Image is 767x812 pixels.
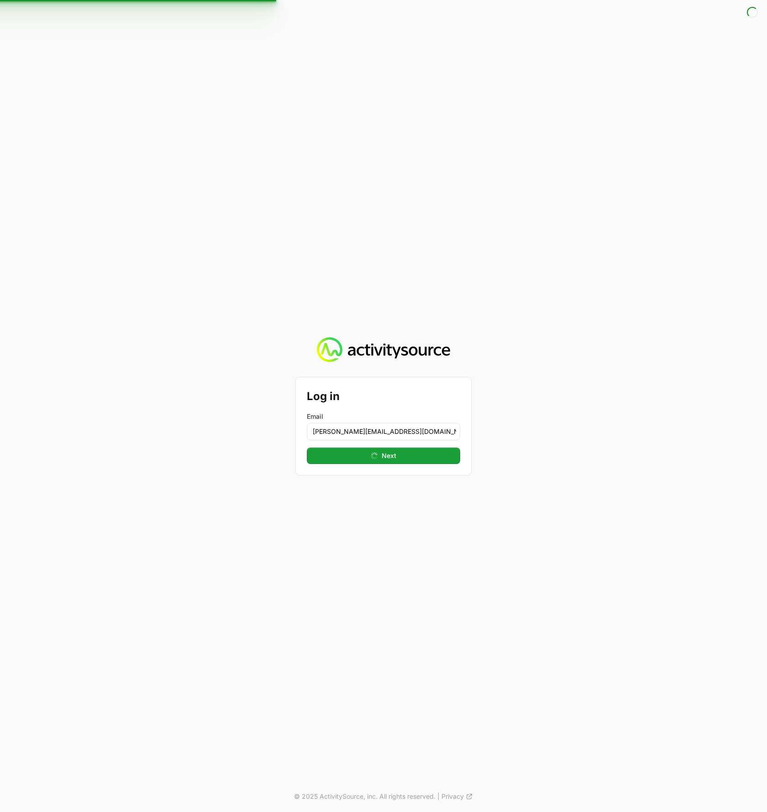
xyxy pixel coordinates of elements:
[307,448,460,464] button: Next
[382,450,396,461] span: Next
[294,792,436,801] p: © 2025 ActivitySource, inc. All rights reserved.
[441,792,473,801] a: Privacy
[437,792,440,801] span: |
[307,412,460,421] label: Email
[307,423,460,440] input: Enter your email
[307,388,460,405] h2: Log in
[317,337,450,363] img: Activity Source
